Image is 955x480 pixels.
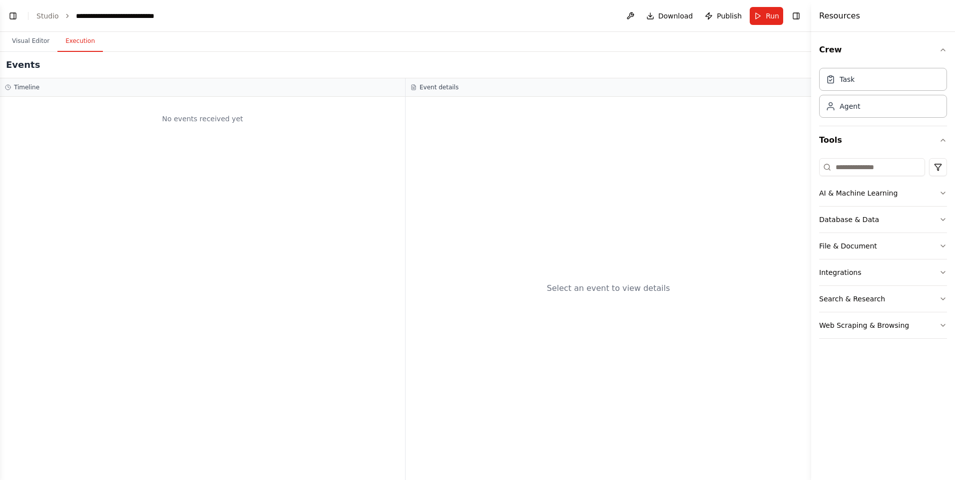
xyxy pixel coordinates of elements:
button: Integrations [819,259,947,285]
a: Studio [36,12,59,20]
span: Run [766,11,779,21]
div: Tools [819,154,947,347]
button: Web Scraping & Browsing [819,312,947,338]
span: Download [658,11,693,21]
button: Download [642,7,697,25]
nav: breadcrumb [36,11,188,21]
div: Task [840,74,855,84]
span: Publish [717,11,742,21]
button: Execution [57,31,103,52]
div: Crew [819,64,947,126]
h3: Timeline [14,83,39,91]
h3: Event details [420,83,459,91]
button: Crew [819,36,947,64]
button: Publish [701,7,746,25]
div: No events received yet [5,102,400,136]
button: Database & Data [819,207,947,233]
button: Run [750,7,783,25]
div: Select an event to view details [547,282,670,294]
h2: Events [6,58,40,72]
button: Search & Research [819,286,947,312]
button: Visual Editor [4,31,57,52]
div: Agent [840,101,860,111]
button: AI & Machine Learning [819,180,947,206]
button: Tools [819,126,947,154]
button: Hide right sidebar [789,9,803,23]
button: File & Document [819,233,947,259]
h4: Resources [819,10,860,22]
button: Show left sidebar [6,9,20,23]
